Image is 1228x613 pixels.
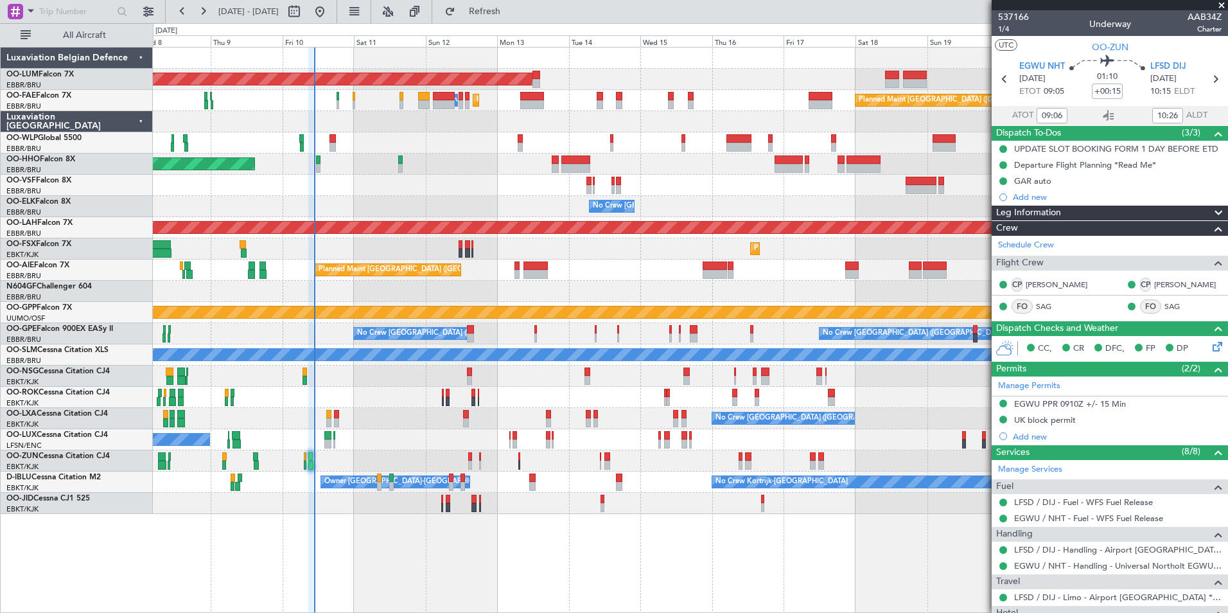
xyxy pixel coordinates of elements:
div: No Crew Kortrijk-[GEOGRAPHIC_DATA] [715,472,848,492]
span: OO-AIE [6,262,34,269]
a: N604GFChallenger 604 [6,283,92,290]
span: OO-WLP [6,134,38,142]
span: ETOT [1019,85,1040,98]
span: ALDT [1186,109,1207,122]
a: EBKT/KJK [6,250,39,260]
a: LFSD / DIJ - Handling - Airport [GEOGRAPHIC_DATA] **MyHandling** LFSD / DIJ [1014,544,1222,555]
a: SAG [1036,301,1065,312]
button: UTC [995,39,1017,51]
span: 10:15 [1150,85,1171,98]
a: OO-AIEFalcon 7X [6,262,69,269]
span: 537166 [998,10,1029,24]
div: No Crew [GEOGRAPHIC_DATA] ([GEOGRAPHIC_DATA] National) [593,197,808,216]
a: LFSD / DIJ - Limo - Airport [GEOGRAPHIC_DATA] **MyHandling** LFSD / DIJ [1014,592,1222,603]
a: LFSN/ENC [6,441,42,450]
div: Mon 13 [497,35,569,47]
span: Dispatch To-Dos [996,126,1061,141]
span: OO-ELK [6,198,35,206]
a: OO-ZUNCessna Citation CJ4 [6,452,110,460]
span: (2/2) [1182,362,1200,375]
span: 01:10 [1097,71,1118,84]
span: Dispatch Checks and Weather [996,321,1118,336]
div: CP [1140,278,1151,292]
div: Owner [GEOGRAPHIC_DATA]-[GEOGRAPHIC_DATA] [324,472,498,492]
a: EBKT/KJK [6,377,39,387]
a: [PERSON_NAME] [1026,279,1087,290]
a: EBBR/BRU [6,335,41,344]
span: [DATE] - [DATE] [218,6,279,17]
span: D-IBLU [6,474,31,481]
div: Wed 15 [640,35,712,47]
span: OO-ZUN [6,452,39,460]
span: OO-LUX [6,431,37,439]
span: 09:05 [1044,85,1064,98]
div: Sun 19 [927,35,999,47]
div: Fri 10 [283,35,355,47]
a: EBKT/KJK [6,398,39,408]
span: ELDT [1174,85,1195,98]
span: Crew [996,221,1018,236]
a: OO-LAHFalcon 7X [6,219,73,227]
div: Planned Maint Kortrijk-[GEOGRAPHIC_DATA] [754,239,904,258]
a: D-IBLUCessna Citation M2 [6,474,101,481]
span: Charter [1188,24,1222,35]
span: DFC, [1105,342,1125,355]
a: OO-LXACessna Citation CJ4 [6,410,108,418]
span: (8/8) [1182,445,1200,458]
div: Sat 11 [354,35,426,47]
a: OO-LUMFalcon 7X [6,71,74,78]
button: Refresh [439,1,516,22]
span: OO-ZUN [1092,40,1128,54]
div: No Crew [GEOGRAPHIC_DATA] ([GEOGRAPHIC_DATA] National) [357,324,572,343]
span: OO-HHO [6,155,40,163]
span: N604GF [6,283,37,290]
span: OO-LXA [6,410,37,418]
span: Refresh [458,7,512,16]
div: No Crew [GEOGRAPHIC_DATA] ([GEOGRAPHIC_DATA] National) [715,409,931,428]
span: Leg Information [996,206,1061,220]
span: OO-ROK [6,389,39,396]
div: Planned Maint Melsbroek Air Base [477,91,589,110]
a: OO-ROKCessna Citation CJ4 [6,389,110,396]
div: Sat 18 [855,35,927,47]
a: OO-WLPGlobal 5500 [6,134,82,142]
div: Add new [1013,191,1222,202]
a: EBBR/BRU [6,208,41,217]
div: Thu 16 [712,35,784,47]
a: OO-HHOFalcon 8X [6,155,75,163]
a: OO-GPPFalcon 7X [6,304,72,312]
a: EBBR/BRU [6,144,41,154]
div: FO [1012,299,1033,314]
span: OO-FAE [6,92,36,100]
div: Departure Flight Planning *Read Me* [1014,159,1156,170]
a: EBBR/BRU [6,229,41,238]
div: Planned Maint [GEOGRAPHIC_DATA] ([GEOGRAPHIC_DATA] National) [859,91,1091,110]
span: Services [996,445,1030,460]
span: OO-JID [6,495,33,502]
a: EBBR/BRU [6,356,41,366]
a: EBKT/KJK [6,483,39,493]
span: 1/4 [998,24,1029,35]
span: AAB34Z [1188,10,1222,24]
div: [DATE] [155,26,177,37]
span: ATOT [1012,109,1033,122]
a: EGWU / NHT - Fuel - WFS Fuel Release [1014,513,1163,524]
span: OO-SLM [6,346,37,354]
div: Add new [1013,431,1222,442]
div: Planned Maint [GEOGRAPHIC_DATA] ([GEOGRAPHIC_DATA]) [319,260,521,280]
span: OO-GPE [6,325,37,333]
a: Manage Permits [998,380,1060,393]
a: EBBR/BRU [6,80,41,90]
a: EBBR/BRU [6,102,41,111]
a: EBBR/BRU [6,271,41,281]
span: OO-LAH [6,219,37,227]
span: CR [1073,342,1084,355]
a: LFSD / DIJ - Fuel - WFS Fuel Release [1014,497,1153,508]
a: SAG [1164,301,1193,312]
input: --:-- [1037,108,1067,123]
span: OO-LUM [6,71,39,78]
button: All Aircraft [14,25,139,46]
a: Schedule Crew [998,239,1054,252]
a: EBBR/BRU [6,292,41,302]
span: Permits [996,362,1026,377]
